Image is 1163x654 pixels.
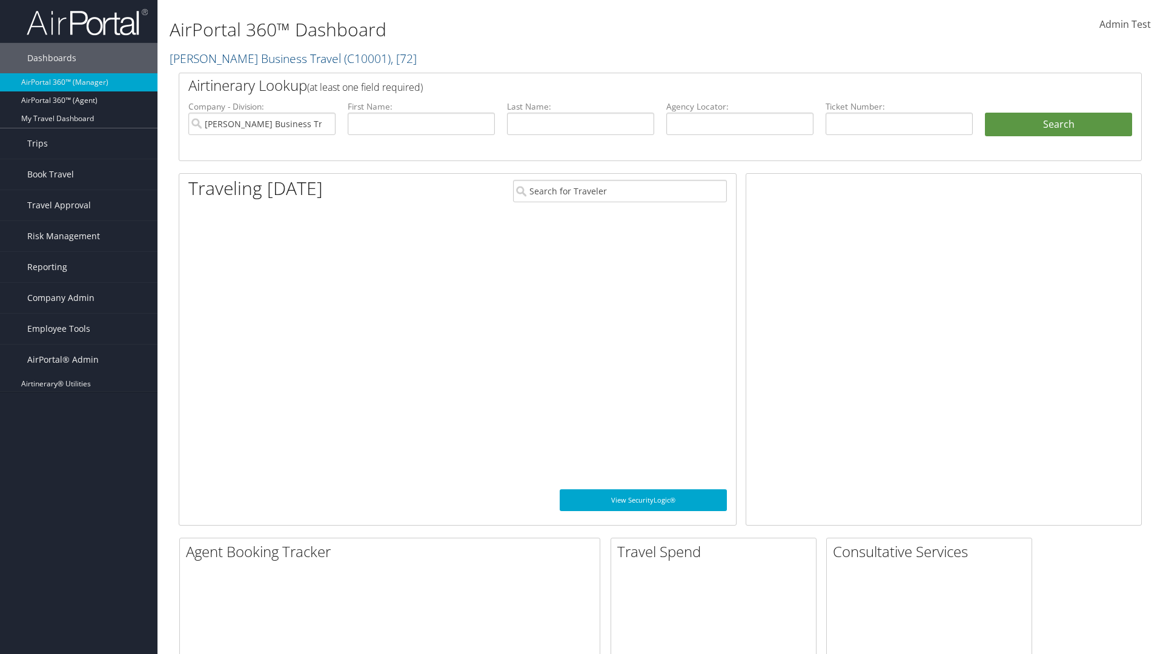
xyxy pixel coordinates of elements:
label: Company - Division: [188,101,336,113]
label: Last Name: [507,101,654,113]
span: Admin Test [1099,18,1151,31]
h2: Consultative Services [833,541,1032,562]
label: Agency Locator: [666,101,813,113]
span: AirPortal® Admin [27,345,99,375]
input: Search for Traveler [513,180,727,202]
label: First Name: [348,101,495,113]
span: Risk Management [27,221,100,251]
span: (at least one field required) [307,81,423,94]
a: View SecurityLogic® [560,489,727,511]
h1: Traveling [DATE] [188,176,323,201]
h2: Travel Spend [617,541,816,562]
span: Trips [27,128,48,159]
a: [PERSON_NAME] Business Travel [170,50,417,67]
label: Ticket Number: [826,101,973,113]
span: Travel Approval [27,190,91,220]
button: Search [985,113,1132,137]
span: ( C10001 ) [344,50,391,67]
h2: Agent Booking Tracker [186,541,600,562]
span: Dashboards [27,43,76,73]
span: Book Travel [27,159,74,190]
span: , [ 72 ] [391,50,417,67]
h1: AirPortal 360™ Dashboard [170,17,824,42]
h2: Airtinerary Lookup [188,75,1052,96]
a: Admin Test [1099,6,1151,44]
span: Employee Tools [27,314,90,344]
span: Reporting [27,252,67,282]
span: Company Admin [27,283,94,313]
img: airportal-logo.png [27,8,148,36]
